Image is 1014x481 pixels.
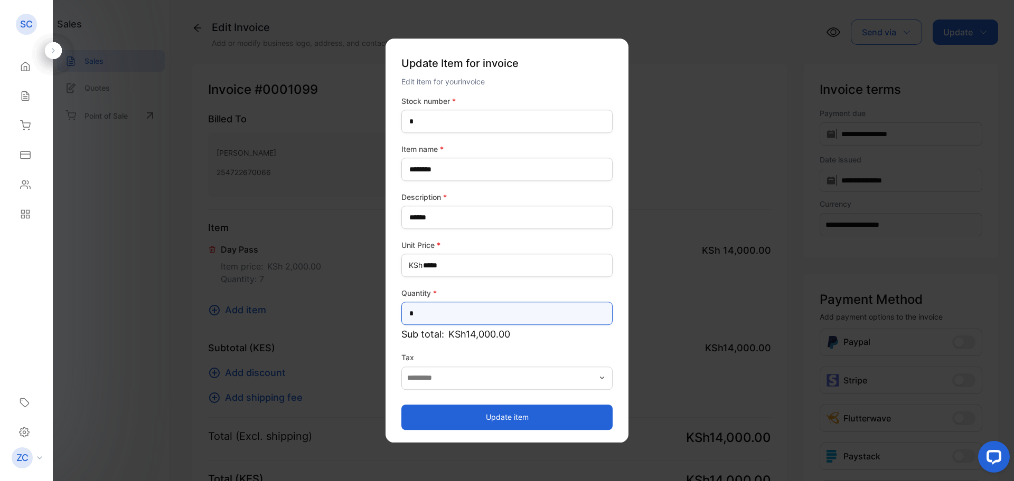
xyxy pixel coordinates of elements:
button: Update item [401,405,613,430]
iframe: LiveChat chat widget [970,437,1014,481]
label: Description [401,191,613,203]
span: KSh14,000.00 [448,327,510,341]
label: Stock number [401,95,613,107]
p: Sub total: [401,327,613,341]
label: Quantity [401,287,613,299]
label: Item name [401,143,613,155]
p: Update Item for invoice [401,51,613,75]
span: KSh [409,260,422,271]
label: Tax [401,352,613,363]
p: SC [20,17,33,31]
p: ZC [16,451,29,465]
span: Edit item for your invoice [401,77,485,86]
label: Unit Price [401,239,613,251]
